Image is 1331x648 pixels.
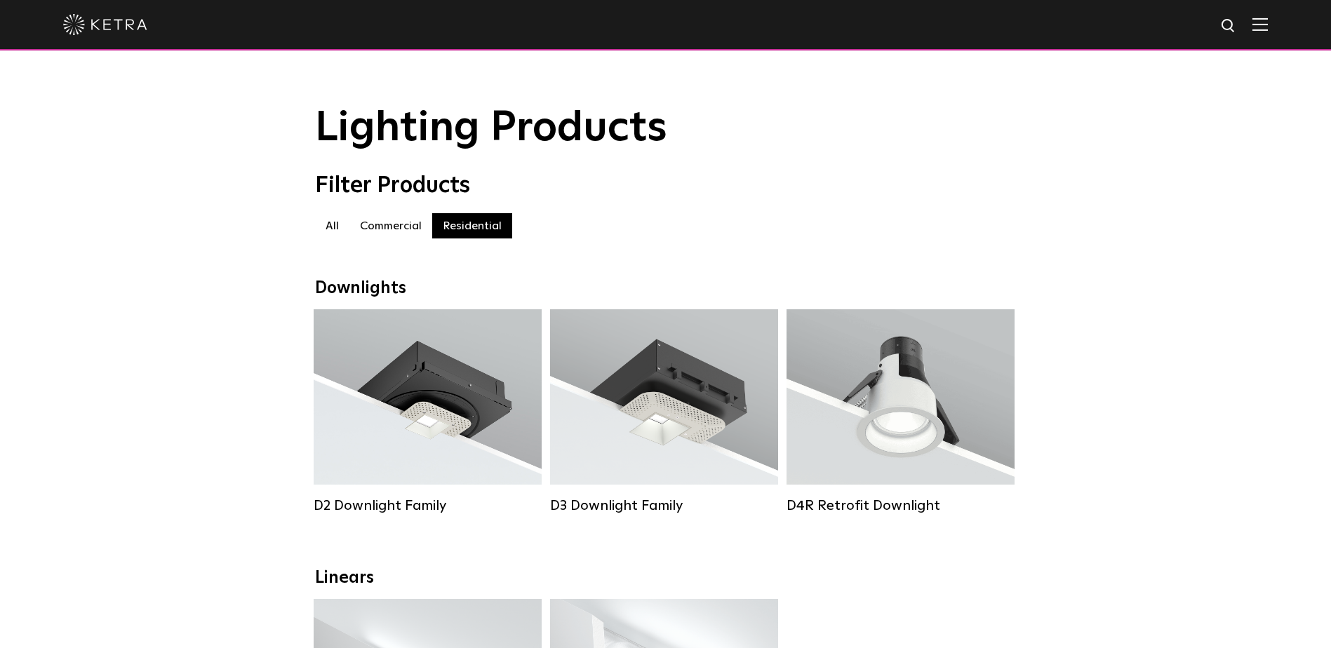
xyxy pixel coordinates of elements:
[550,309,778,521] a: D3 Downlight Family Lumen Output:700 / 900 / 1100Colors:White / Black / Silver / Bronze / Paintab...
[315,213,349,238] label: All
[315,278,1017,299] div: Downlights
[63,14,147,35] img: ketra-logo-2019-white
[315,173,1017,199] div: Filter Products
[432,213,512,238] label: Residential
[1220,18,1238,35] img: search icon
[315,568,1017,588] div: Linears
[1252,18,1268,31] img: Hamburger%20Nav.svg
[314,497,542,514] div: D2 Downlight Family
[314,309,542,521] a: D2 Downlight Family Lumen Output:1200Colors:White / Black / Gloss Black / Silver / Bronze / Silve...
[550,497,778,514] div: D3 Downlight Family
[315,107,667,149] span: Lighting Products
[349,213,432,238] label: Commercial
[787,309,1015,521] a: D4R Retrofit Downlight Lumen Output:800Colors:White / BlackBeam Angles:15° / 25° / 40° / 60°Watta...
[787,497,1015,514] div: D4R Retrofit Downlight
